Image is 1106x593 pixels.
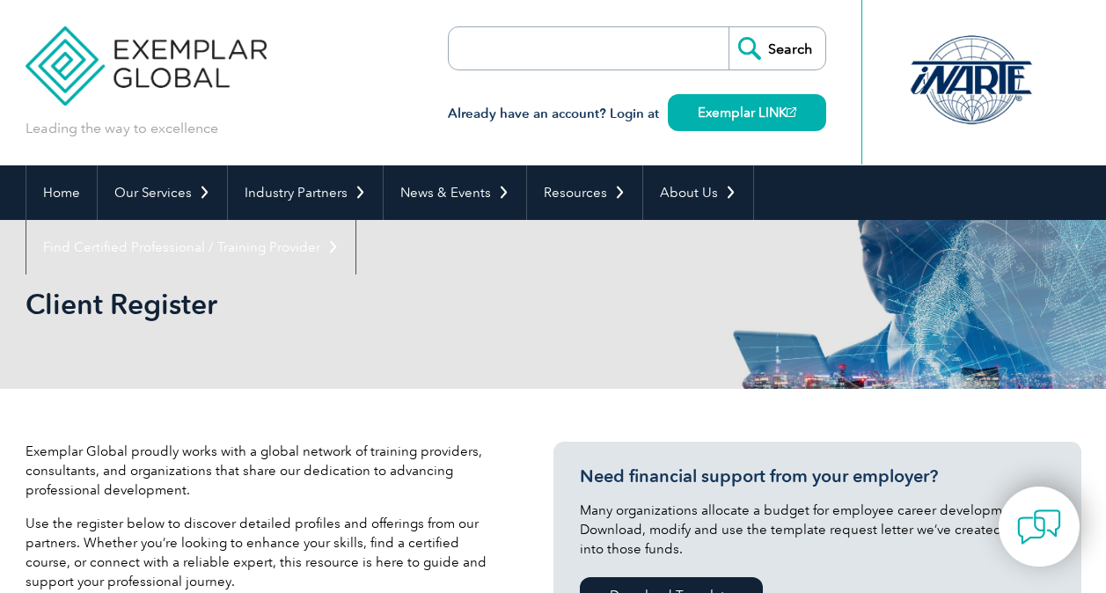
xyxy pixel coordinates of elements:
h3: Already have an account? Login at [448,103,826,125]
a: Find Certified Professional / Training Provider [26,220,355,275]
h3: Need financial support from your employer? [580,465,1055,487]
img: contact-chat.png [1017,505,1061,549]
input: Search [729,27,825,70]
a: Resources [527,165,642,220]
p: Leading the way to excellence [26,119,218,138]
a: Exemplar LINK [668,94,826,131]
p: Exemplar Global proudly works with a global network of training providers, consultants, and organ... [26,442,501,500]
h2: Client Register [26,290,765,318]
p: Many organizations allocate a budget for employee career development. Download, modify and use th... [580,501,1055,559]
a: News & Events [384,165,526,220]
a: About Us [643,165,753,220]
a: Home [26,165,97,220]
img: open_square.png [787,107,796,117]
a: Our Services [98,165,227,220]
p: Use the register below to discover detailed profiles and offerings from our partners. Whether you... [26,514,501,591]
a: Industry Partners [228,165,383,220]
